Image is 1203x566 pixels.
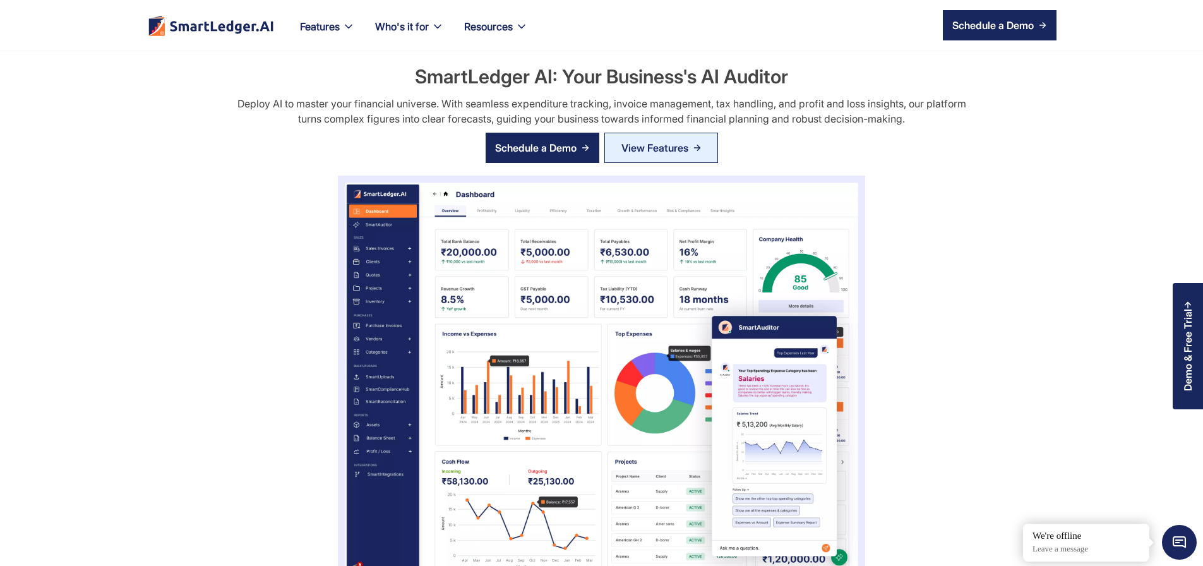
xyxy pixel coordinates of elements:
div: We're offline [1032,530,1140,543]
a: Schedule a Demo [486,133,599,163]
div: Schedule a Demo [952,18,1034,33]
img: Arrow Right Blue [693,144,701,152]
a: home [147,15,275,36]
a: View Features [604,133,718,163]
div: Features [300,18,340,35]
p: Leave a message [1032,544,1140,555]
div: Schedule a Demo [495,140,577,155]
h2: SmartLedger AI: Your Business's AI Auditor [415,63,788,90]
img: arrow right icon [582,144,589,152]
div: Features [290,18,365,51]
div: Resources [464,18,513,35]
span: Chat Widget [1162,525,1197,560]
div: Deploy AI to master your financial universe. With seamless expenditure tracking, invoice manageme... [228,96,975,126]
div: Resources [454,18,538,51]
div: Who's it for [375,18,429,35]
a: Schedule a Demo [943,10,1056,40]
img: arrow right icon [1039,21,1046,29]
div: Who's it for [365,18,454,51]
img: footer logo [147,15,275,36]
div: View Features [621,138,688,158]
div: Demo & Free Trial [1182,309,1194,391]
